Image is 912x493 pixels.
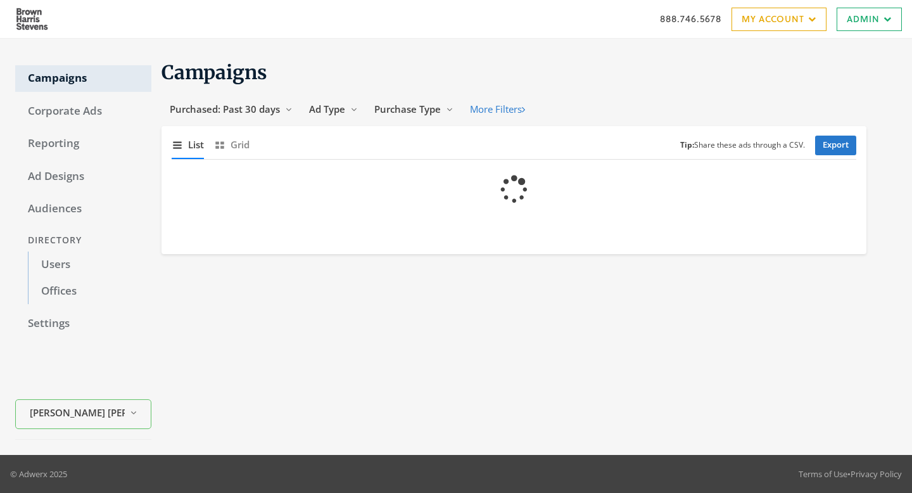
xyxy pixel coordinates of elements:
[161,98,301,121] button: Purchased: Past 30 days
[15,131,151,157] a: Reporting
[660,12,721,25] a: 888.746.5678
[15,163,151,190] a: Ad Designs
[188,138,204,152] span: List
[15,229,151,252] div: Directory
[374,103,441,115] span: Purchase Type
[309,103,345,115] span: Ad Type
[172,131,204,158] button: List
[15,98,151,125] a: Corporate Ads
[851,468,902,480] a: Privacy Policy
[680,139,694,150] b: Tip:
[815,136,856,155] a: Export
[28,278,151,305] a: Offices
[214,131,250,158] button: Grid
[10,468,67,480] p: © Adwerx 2025
[170,103,280,115] span: Purchased: Past 30 days
[799,468,902,480] div: •
[462,98,533,121] button: More Filters
[15,311,151,337] a: Settings
[366,98,462,121] button: Purchase Type
[161,60,267,84] span: Campaigns
[30,406,125,420] span: [PERSON_NAME] [PERSON_NAME]
[10,3,54,35] img: Adwerx
[301,98,366,121] button: Ad Type
[231,138,250,152] span: Grid
[28,252,151,278] a: Users
[837,8,902,31] a: Admin
[15,196,151,222] a: Audiences
[680,139,805,151] small: Share these ads through a CSV.
[731,8,826,31] a: My Account
[799,468,847,480] a: Terms of Use
[15,399,151,429] button: [PERSON_NAME] [PERSON_NAME]
[15,65,151,92] a: Campaigns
